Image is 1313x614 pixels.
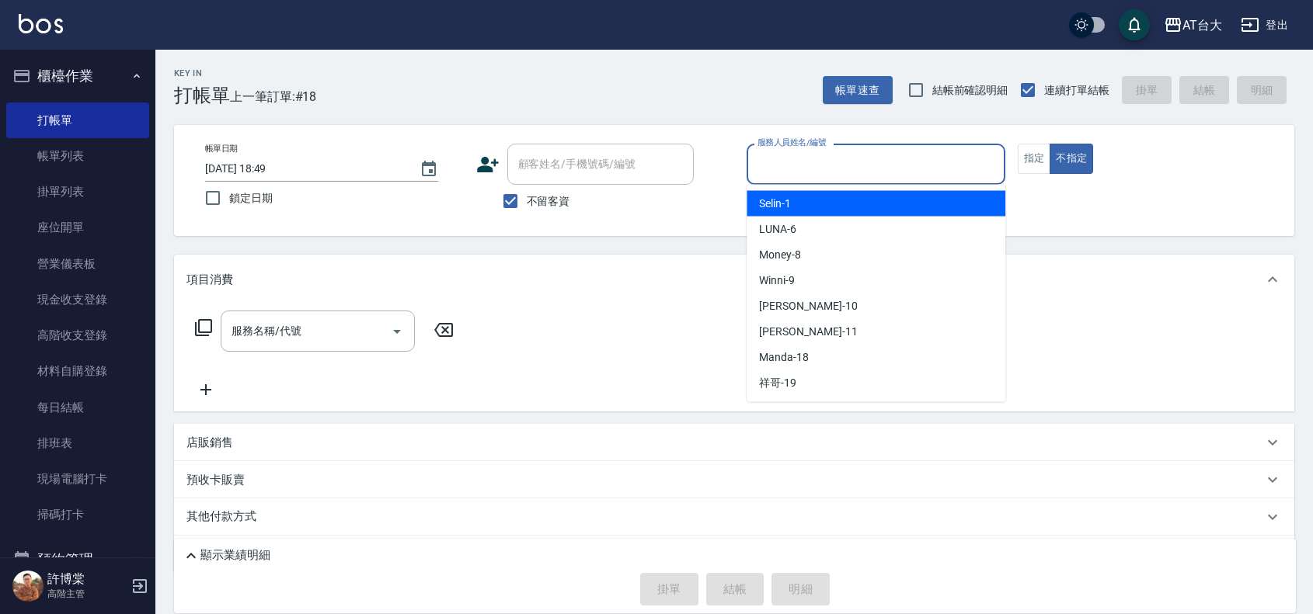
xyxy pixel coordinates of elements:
[1182,16,1222,35] div: AT台大
[932,82,1008,99] span: 結帳前確認明細
[6,317,149,353] a: 高階收支登錄
[759,375,796,391] span: 祥哥 -19
[6,138,149,174] a: 帳單列表
[174,85,230,106] h3: 打帳單
[823,76,893,105] button: 帳單速查
[205,143,238,154] label: 帳單日期
[6,461,149,497] a: 現場電腦打卡
[229,190,273,206] span: 鎖定日期
[759,221,796,238] span: LUNA -6
[757,137,826,148] label: 服務人員姓名/編號
[6,425,149,461] a: 排班表
[19,14,63,33] img: Logo
[174,461,1294,498] div: 預收卡販賣
[410,151,448,188] button: Choose date, selected date is 2025-08-15
[759,196,791,212] span: Selin -1
[174,255,1294,304] div: 項目消費
[186,472,245,488] p: 預收卡販賣
[759,298,857,314] span: [PERSON_NAME] -10
[6,174,149,210] a: 掛單列表
[174,424,1294,461] div: 店販銷售
[200,547,270,564] p: 顯示業績明細
[6,102,149,138] a: 打帳單
[1050,144,1093,174] button: 不指定
[47,571,127,587] h5: 許博棠
[186,508,264,526] p: 其他付款方式
[6,353,149,389] a: 材料自購登錄
[205,156,404,182] input: YYYY/MM/DD hh:mm
[759,247,801,263] span: Money -8
[174,498,1294,536] div: 其他付款方式
[527,193,570,210] span: 不留客資
[759,349,809,366] span: Manda -18
[6,497,149,532] a: 掃碼打卡
[6,246,149,282] a: 營業儀表板
[759,272,795,289] span: Winni -9
[1119,9,1150,40] button: save
[759,324,857,340] span: [PERSON_NAME] -11
[6,56,149,96] button: 櫃檯作業
[12,571,44,602] img: Person
[1235,11,1294,40] button: 登出
[6,390,149,425] a: 每日結帳
[1158,9,1228,41] button: AT台大
[186,272,233,288] p: 項目消費
[47,587,127,601] p: 高階主管
[230,87,317,106] span: 上一筆訂單:#18
[6,539,149,580] button: 預約管理
[385,319,409,344] button: Open
[1044,82,1109,99] span: 連續打單結帳
[174,536,1294,573] div: 備註及來源
[6,210,149,245] a: 座位開單
[186,435,233,451] p: 店販銷售
[6,282,149,317] a: 現金收支登錄
[1018,144,1051,174] button: 指定
[174,68,230,78] h2: Key In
